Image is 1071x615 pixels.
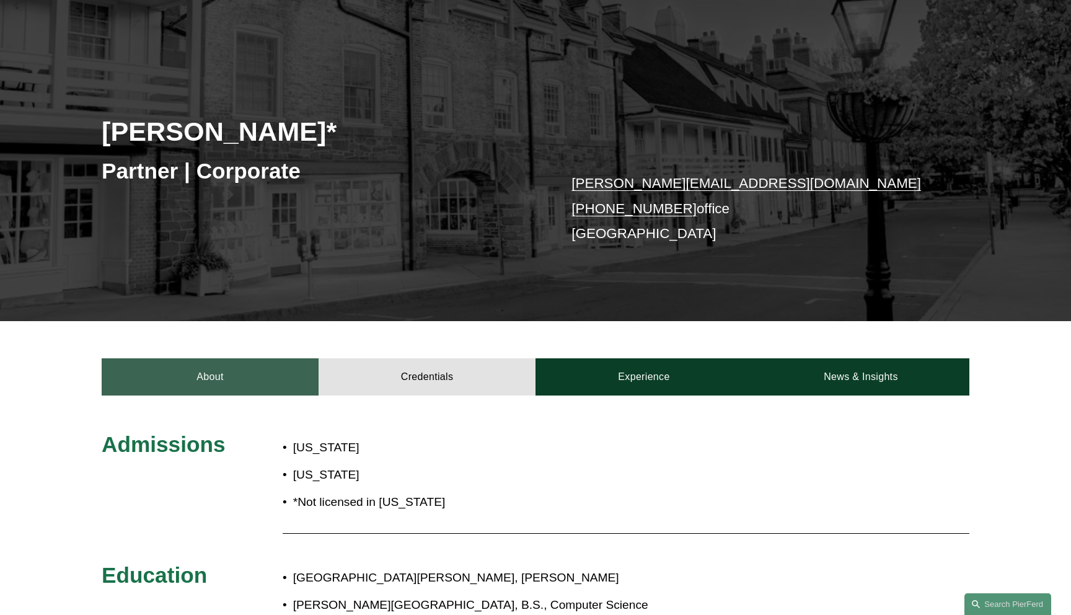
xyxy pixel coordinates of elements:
[102,358,319,396] a: About
[752,358,969,396] a: News & Insights
[319,358,535,396] a: Credentials
[964,593,1051,615] a: Search this site
[535,358,752,396] a: Experience
[571,171,933,246] p: office [GEOGRAPHIC_DATA]
[293,437,608,459] p: [US_STATE]
[102,432,225,456] span: Admissions
[571,201,697,216] a: [PHONE_NUMBER]
[102,563,207,587] span: Education
[102,157,535,185] h3: Partner | Corporate
[293,464,608,486] p: [US_STATE]
[293,567,861,589] p: [GEOGRAPHIC_DATA][PERSON_NAME], [PERSON_NAME]
[293,492,608,513] p: *Not licensed in [US_STATE]
[571,175,921,191] a: [PERSON_NAME][EMAIL_ADDRESS][DOMAIN_NAME]
[102,115,535,148] h2: [PERSON_NAME]*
